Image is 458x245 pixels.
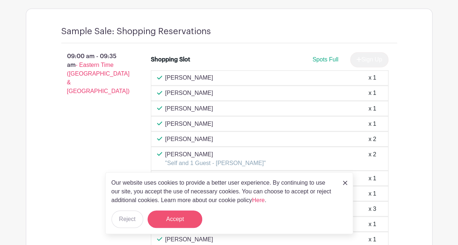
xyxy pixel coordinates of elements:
div: x 1 [368,73,376,82]
div: x 1 [368,119,376,128]
button: Reject [111,210,143,228]
p: Our website uses cookies to provide a better user experience. By continuing to use our site, you ... [111,178,335,205]
div: x 1 [368,89,376,97]
p: [PERSON_NAME] [165,119,213,128]
p: [PERSON_NAME] [165,73,213,82]
div: x 1 [368,174,376,182]
span: - Eastern Time ([GEOGRAPHIC_DATA] & [GEOGRAPHIC_DATA]) [67,62,130,94]
h4: Sample Sale: Shopping Reservations [61,26,211,37]
a: Here [252,197,265,203]
div: x 1 [368,189,376,198]
div: x 3 [368,204,376,213]
p: [PERSON_NAME] [165,89,213,97]
p: [PERSON_NAME] [165,104,213,113]
p: 09:00 am - 09:35 am [50,49,140,99]
div: x 2 [368,150,376,167]
p: [PERSON_NAME] [165,150,266,158]
div: x 1 [368,235,376,244]
div: Shopping Slot [151,55,190,64]
img: close_button-5f87c8562297e5c2d7936805f587ecaba9071eb48480494691a3f1689db116b3.svg [343,181,347,185]
p: [PERSON_NAME] [165,134,213,143]
div: x 1 [368,104,376,113]
p: "Self and 1 Guest - [PERSON_NAME]" [165,158,266,167]
div: x 2 [368,134,376,143]
span: Spots Full [312,56,338,63]
button: Accept [148,210,202,228]
p: [PERSON_NAME] [165,235,213,244]
div: x 1 [368,220,376,228]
